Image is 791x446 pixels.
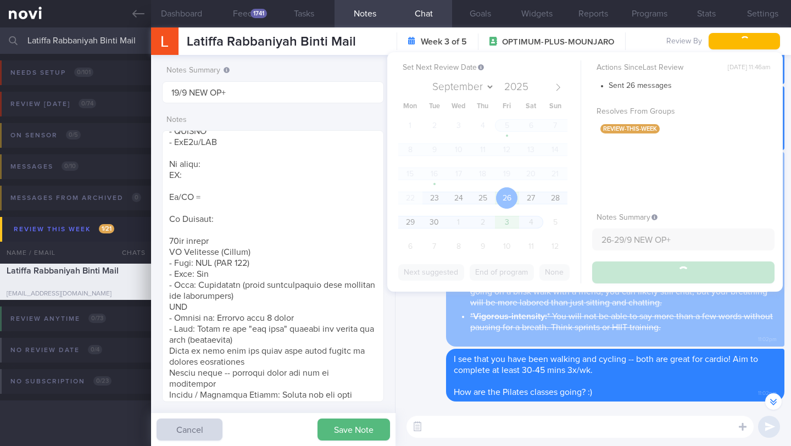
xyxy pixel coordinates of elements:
span: 0 / 4 [88,345,102,354]
strong: Week 3 of 5 [421,36,467,47]
div: 1741 [250,9,267,18]
span: 0 / 74 [79,99,96,108]
span: 0 [132,193,141,202]
strong: Vigorous-intensity: [473,312,547,321]
label: Notes Summary [166,66,380,76]
span: review-this-week [600,124,660,133]
div: Review anytime [8,311,109,326]
div: Messages from Archived [8,191,144,205]
span: OPTIMUM-PLUS-MOUNJARO [502,37,614,48]
span: 0 / 101 [74,68,93,77]
span: 11:02pm [758,387,777,397]
span: 11:02pm [758,333,777,343]
div: [EMAIL_ADDRESS][DOMAIN_NAME] [7,290,144,298]
div: No review date [8,343,105,358]
div: No subscription [8,374,114,389]
div: Chats [107,242,151,264]
span: Latiffa Rabbaniyah Binti Mail [7,266,119,275]
div: On sensor [8,128,83,143]
div: Review [DATE] [8,97,99,112]
span: 0 / 10 [62,161,79,171]
li: * * You will not be able to say more than a few words without pausing for a breath. Think sprints... [470,308,777,333]
li: Sent 26 messages [609,79,775,91]
span: Notes Summary [597,214,658,221]
button: Cancel [157,419,222,441]
label: Set Next Review Date [403,63,576,73]
button: Save Note [317,419,390,441]
label: Actions Since Last Review [597,63,770,73]
span: 0 / 73 [88,314,106,323]
label: Notes [166,115,380,125]
span: I see that you have been walking and cycling -- both are great for cardio! Aim to complete at lea... [454,355,758,375]
div: Needs setup [8,65,96,80]
span: How are the Pilates classes going? :) [454,388,592,397]
span: 1 / 21 [99,224,114,233]
span: 0 / 23 [93,376,112,386]
label: Resolves From Groups [597,107,770,117]
div: Messages [8,159,81,174]
span: Latiffa Rabbaniyah Binti Mail [187,35,356,48]
span: 0 / 5 [66,130,81,140]
div: Review this week [11,222,117,237]
span: Review By [666,37,702,47]
span: [DATE] 11:46am [728,64,770,72]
